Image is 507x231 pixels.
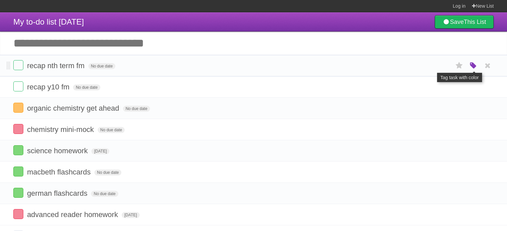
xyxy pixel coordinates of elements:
span: My to-do list [DATE] [13,17,84,26]
span: [DATE] [91,148,109,154]
label: Done [13,60,23,70]
span: advanced reader homework [27,210,120,219]
label: Done [13,145,23,155]
label: Done [13,124,23,134]
span: No due date [98,127,125,133]
span: recap y10 fm [27,83,71,91]
span: german flashcards [27,189,89,197]
label: Done [13,103,23,113]
span: macbeth flashcards [27,168,92,176]
b: This List [464,19,486,25]
span: No due date [91,191,118,197]
span: [DATE] [122,212,140,218]
span: No due date [94,170,121,175]
span: recap nth term fm [27,61,86,70]
span: chemistry mini-mock [27,125,95,134]
span: No due date [123,106,150,112]
label: Star task [453,60,466,71]
a: SaveThis List [435,15,494,29]
label: Done [13,209,23,219]
span: No due date [73,84,100,90]
label: Done [13,167,23,176]
label: Done [13,81,23,91]
span: science homework [27,147,89,155]
span: organic chemistry get ahead [27,104,121,112]
span: No due date [88,63,115,69]
label: Done [13,188,23,198]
